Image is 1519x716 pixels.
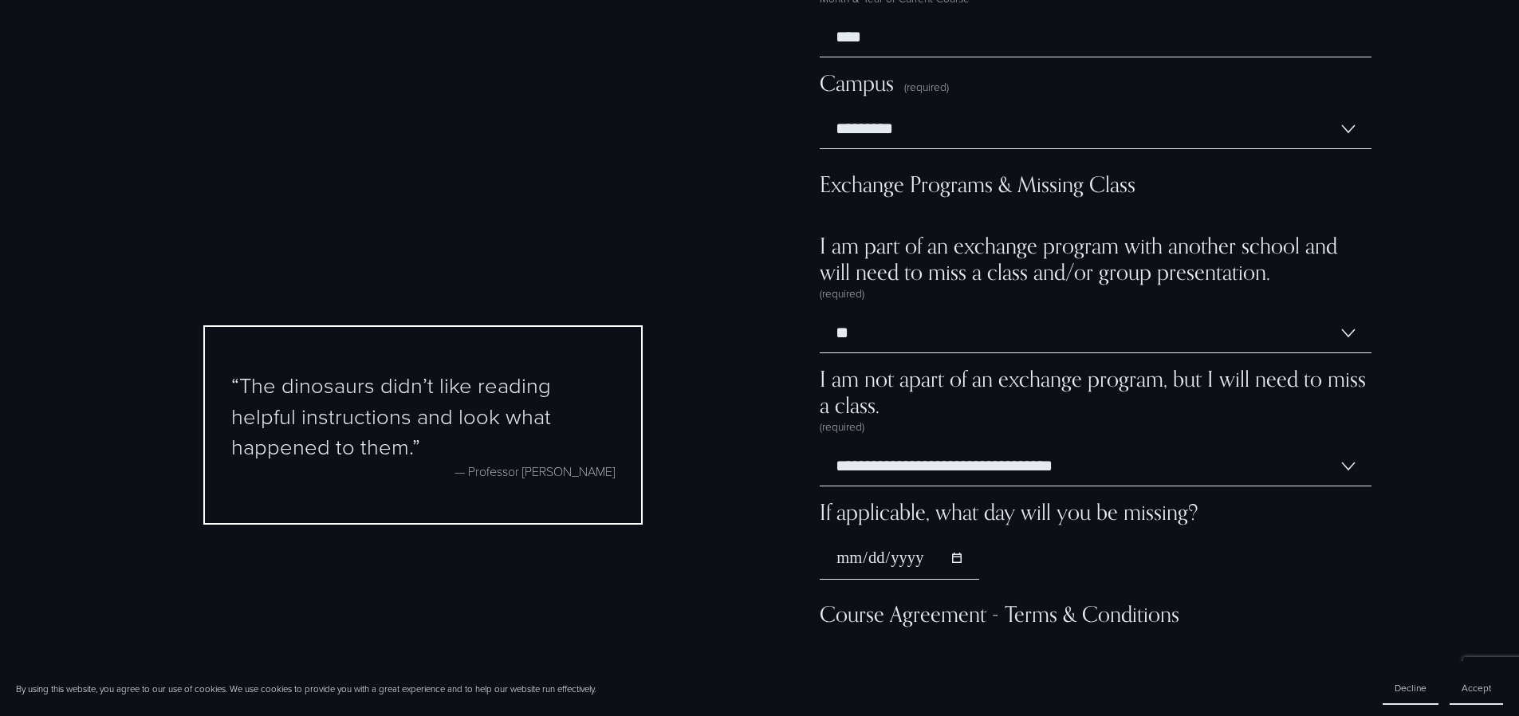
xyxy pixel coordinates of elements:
span: (required) [820,285,864,301]
span: Campus [820,70,894,96]
p: By using this website, you agree to our use of cookies. We use cookies to provide you with a grea... [16,683,596,695]
figcaption: — Professor [PERSON_NAME] [231,462,615,481]
select: I am part of an exchange program with another school and will need to miss a class and/or group p... [820,313,1371,353]
blockquote: The dinosaurs didn’t like reading helpful instructions and look what happened to them. [231,369,615,461]
button: Accept [1450,672,1503,705]
div: Exchange Programs & Missing Class [820,171,1371,210]
span: I am part of an exchange program with another school and will need to miss a class and/or group p... [820,233,1371,285]
select: Campus [820,109,1371,149]
button: Decline [1383,672,1438,705]
span: Accept [1462,681,1491,694]
span: (required) [820,419,864,434]
select: I am not apart of an exchange program, but I will need to miss a class. [820,447,1371,486]
span: I am not apart of an exchange program, but I will need to miss a class. [820,366,1371,419]
span: “ [231,369,239,399]
span: ” [412,431,420,461]
span: (required) [904,79,949,94]
div: Course Agreement - Terms & Conditions [820,601,1371,640]
span: Decline [1395,681,1427,694]
span: If applicable, what day will you be missing? [820,499,1198,525]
